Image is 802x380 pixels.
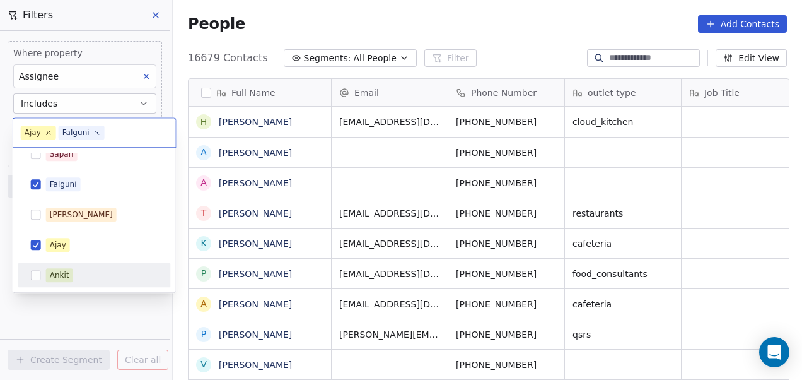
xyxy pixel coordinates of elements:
div: Ajay [25,127,41,138]
div: [PERSON_NAME] [50,209,113,220]
div: Ankit [50,270,69,281]
div: Sapan [50,148,74,160]
div: Ajay [50,239,66,251]
div: Falguni [50,179,77,190]
div: Falguni [62,127,90,138]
